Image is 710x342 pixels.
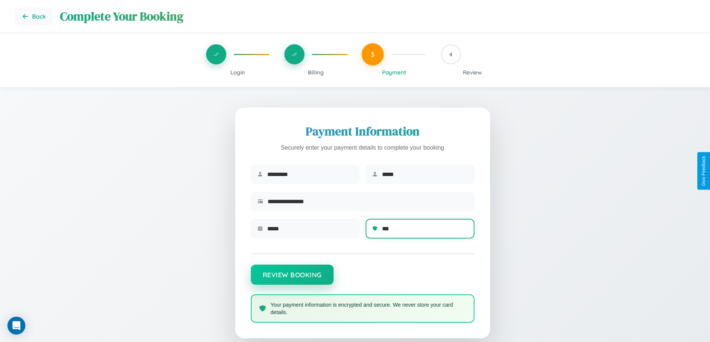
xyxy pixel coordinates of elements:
h1: Complete Your Booking [60,8,695,25]
span: 3 [371,50,375,58]
h2: Payment Information [251,123,474,140]
span: Login [230,69,245,76]
p: Securely enter your payment details to complete your booking [251,143,474,153]
span: 4 [449,51,452,58]
button: Go back [15,7,53,25]
span: Review [463,69,482,76]
div: Open Intercom Messenger [7,317,25,335]
span: Billing [308,69,324,76]
button: Review Booking [251,265,334,285]
p: Your payment information is encrypted and secure. We never store your card details. [271,301,466,316]
span: Payment [382,69,406,76]
div: Give Feedback [701,156,706,186]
